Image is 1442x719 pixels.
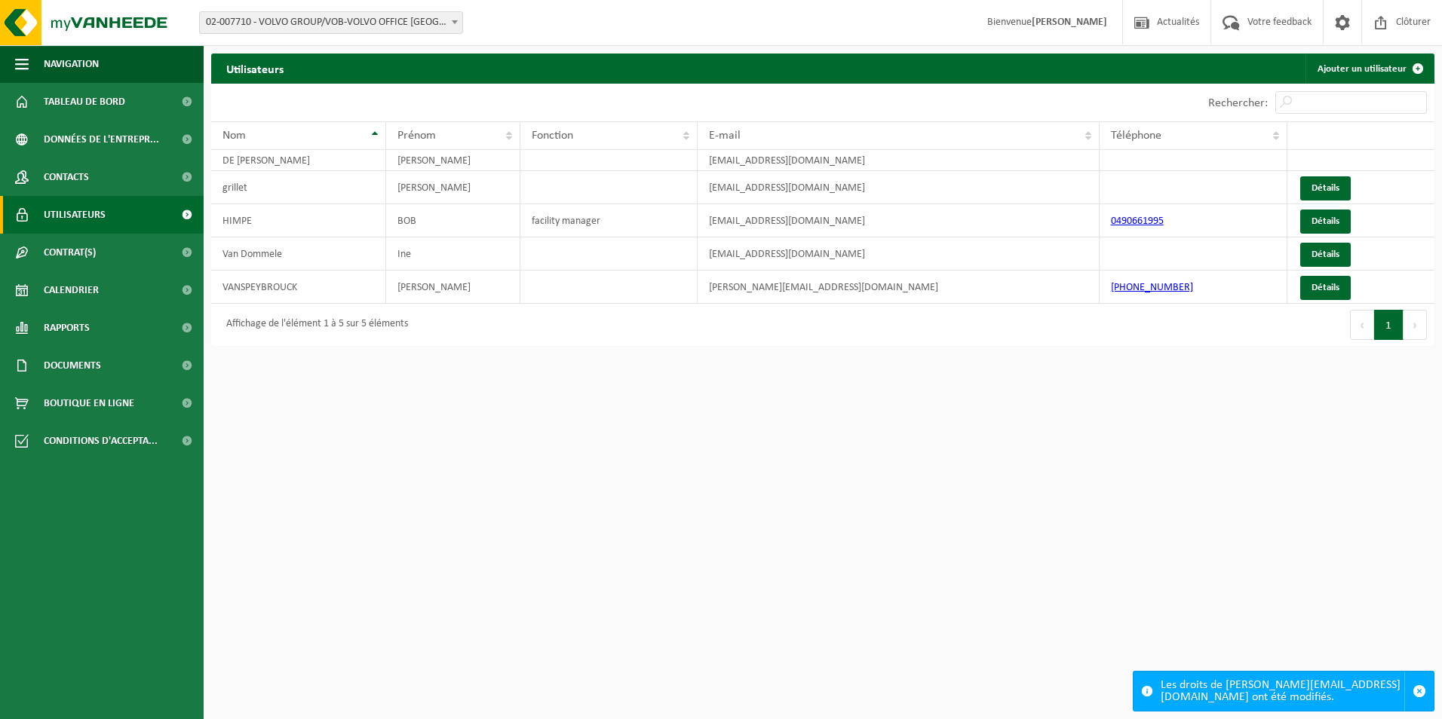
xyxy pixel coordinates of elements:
span: Calendrier [44,271,99,309]
button: 1 [1374,310,1404,340]
a: Détails [1300,276,1351,300]
td: [PERSON_NAME] [386,171,520,204]
a: Détails [1300,176,1351,200]
td: VANSPEYBROUCK [211,271,386,304]
td: HIMPE [211,204,386,237]
span: Téléphone [1111,130,1161,142]
strong: [PERSON_NAME] [1032,17,1107,28]
a: Détails [1300,210,1351,234]
span: Contrat(s) [44,234,96,271]
a: [PHONE_NUMBER] [1111,282,1193,293]
td: [EMAIL_ADDRESS][DOMAIN_NAME] [698,171,1099,204]
span: E-mail [709,130,741,142]
a: Ajouter un utilisateur [1305,54,1433,84]
span: 02-007710 - VOLVO GROUP/VOB-VOLVO OFFICE BRUSSELS - BERCHEM-SAINTE-AGATHE [199,11,463,34]
h2: Utilisateurs [211,54,299,83]
td: DE [PERSON_NAME] [211,150,386,171]
span: Documents [44,347,101,384]
td: BOB [386,204,520,237]
td: Ine [386,237,520,271]
button: Previous [1350,310,1374,340]
span: Navigation [44,45,99,83]
span: Fonction [532,130,573,142]
td: [EMAIL_ADDRESS][DOMAIN_NAME] [698,237,1099,271]
span: Prénom [397,130,436,142]
div: Les droits de [PERSON_NAME][EMAIL_ADDRESS][DOMAIN_NAME] ont été modifiés. [1161,672,1404,711]
span: Contacts [44,158,89,196]
span: Tableau de bord [44,83,125,121]
td: [EMAIL_ADDRESS][DOMAIN_NAME] [698,204,1099,237]
span: Données de l'entrepr... [44,121,159,158]
td: facility manager [520,204,698,237]
span: Utilisateurs [44,196,106,234]
label: Rechercher: [1208,97,1268,109]
a: 0490661995 [1111,216,1164,227]
a: Détails [1300,243,1351,267]
span: 02-007710 - VOLVO GROUP/VOB-VOLVO OFFICE BRUSSELS - BERCHEM-SAINTE-AGATHE [200,12,462,33]
span: Conditions d'accepta... [44,422,158,460]
td: [PERSON_NAME] [386,150,520,171]
td: [PERSON_NAME] [386,271,520,304]
td: [PERSON_NAME][EMAIL_ADDRESS][DOMAIN_NAME] [698,271,1099,304]
td: grillet [211,171,386,204]
span: Nom [222,130,246,142]
div: Affichage de l'élément 1 à 5 sur 5 éléments [219,311,408,338]
span: Boutique en ligne [44,384,134,422]
span: Rapports [44,309,90,347]
td: Van Dommele [211,237,386,271]
button: Next [1404,310,1427,340]
td: [EMAIL_ADDRESS][DOMAIN_NAME] [698,150,1099,171]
